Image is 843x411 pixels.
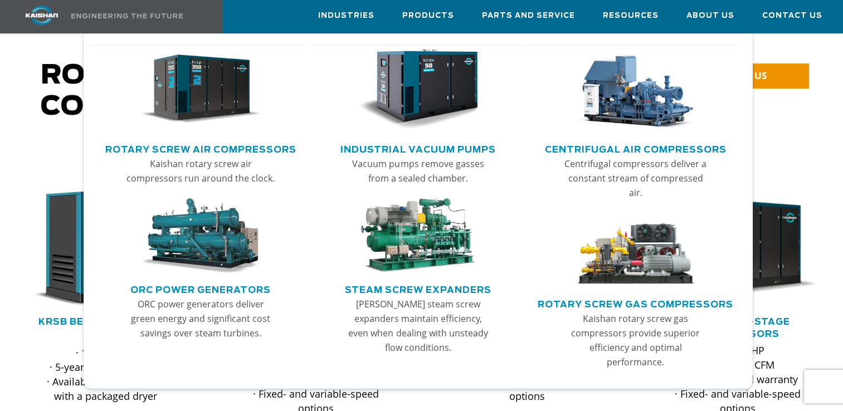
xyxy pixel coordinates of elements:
span: Resources [603,9,659,22]
a: About Us [686,1,734,31]
a: Products [402,1,454,31]
img: thumb-Rotary-Screw-Gas-Compressors [576,213,696,288]
a: Steam Screw Expanders [345,280,491,297]
a: ORC Power Generators [130,280,271,297]
img: Engineering the future [71,13,183,18]
span: Industries [318,9,374,22]
img: thumb-Centrifugal-Air-Compressors [576,49,696,130]
p: Vacuum pumps remove gasses from a sealed chamber. [343,156,493,185]
div: krsb30 [18,189,193,307]
a: Industries [318,1,374,31]
img: thumb-Rotary-Screw-Air-Compressors [140,49,261,130]
img: thumb-Steam-Screw-Expanders [358,198,478,273]
img: thumb-ORC-Power-Generators [140,198,261,273]
a: Contact Us [762,1,822,31]
p: ORC power generators deliver green energy and significant cost savings over steam turbines. [126,297,275,340]
span: Parts and Service [482,9,575,22]
p: Kaishan rotary screw air compressors run around the clock. [126,156,275,185]
a: Resources [603,1,659,31]
a: KRSB Belt Drive Series [38,317,172,326]
p: [PERSON_NAME] steam screw expanders maintain efficiency, even when dealing with unsteady flow con... [343,297,493,355]
span: About Us [686,9,734,22]
a: Centrifugal Air Compressors [545,140,727,156]
span: Contact Us [762,9,822,22]
a: Industrial Vacuum Pumps [340,140,496,156]
span: Rotary Screw Air Compressors [41,62,347,120]
p: Centrifugal compressors deliver a constant stream of compressed air. [561,156,710,200]
img: thumb-Industrial-Vacuum-Pumps [358,49,478,130]
a: Parts and Service [482,1,575,31]
p: Kaishan rotary screw gas compressors provide superior efficiency and optimal performance. [561,311,710,369]
a: Rotary Screw Gas Compressors [538,295,733,311]
a: Rotary Screw Air Compressors [105,140,296,156]
span: Products [402,9,454,22]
